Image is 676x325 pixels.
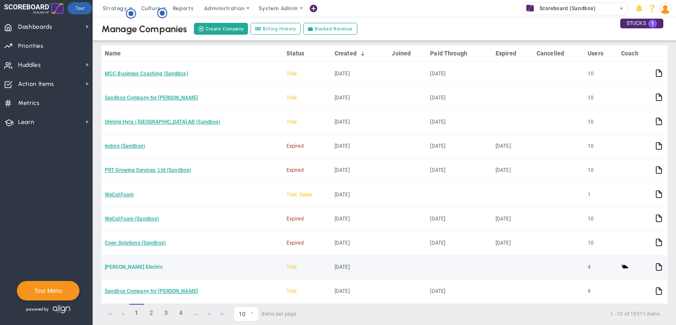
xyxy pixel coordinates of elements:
a: 3 [159,304,174,322]
a: [PERSON_NAME] Electric [105,264,163,270]
a: 2 [144,304,159,322]
span: Administration [204,5,244,11]
span: Trial [286,119,297,125]
a: Name [105,50,279,57]
img: 33625.Company.photo [525,3,535,14]
img: 193898.Person.photo [660,3,671,14]
td: [DATE] [427,159,492,183]
td: [DATE] [331,256,389,280]
a: Booked Revenue [303,23,357,35]
a: Cancelled [537,50,581,57]
td: 10 [584,159,618,183]
button: Create Company [194,23,248,35]
a: Joined [392,50,423,57]
td: 10 [584,62,618,86]
a: Coeo Solutions (Sandbox) [105,240,166,246]
td: [DATE] [492,135,533,159]
td: [DATE] [331,231,389,255]
td: [DATE] [331,86,389,110]
a: Go to the last page [216,308,229,320]
span: Learn [18,113,34,131]
span: items per page [234,306,297,322]
span: Trial: Sales [286,192,312,198]
span: 0 [234,306,259,322]
td: [DATE] [427,280,492,304]
a: Billing History [251,23,301,35]
a: Paid Through [430,50,488,57]
div: Manage Companies [101,23,188,35]
span: Trial [286,288,297,294]
button: Tour Menu [32,287,65,295]
td: [DATE] [331,207,389,231]
a: Sandbox Company for [PERSON_NAME] [105,95,198,101]
span: 1 [648,19,657,28]
span: Expired [286,167,304,173]
span: System Admin [259,5,298,11]
span: 1 [129,304,144,322]
a: Users [588,50,614,57]
a: Go to the next page [203,308,216,320]
span: Huddles [18,56,41,74]
td: [DATE] [427,231,492,255]
span: Expired [286,216,304,222]
div: STUCKS [620,19,663,28]
td: [DATE] [427,135,492,159]
a: indrox (Sandbox) [105,143,145,149]
span: Expired [286,143,304,149]
a: Created [335,50,385,57]
a: Orimlig Hyra i [GEOGRAPHIC_DATA] AB (Sandbox) [105,119,220,125]
td: 10 [584,207,618,231]
td: [DATE] [492,231,533,255]
a: Status [286,50,328,57]
span: Trial [286,71,297,77]
span: Dashboards [18,18,52,36]
td: [DATE] [331,110,389,134]
div: Powered by Align [17,303,107,316]
a: WeCutFoam (Sandbox) [105,216,159,222]
span: Strategy [103,5,127,11]
span: Culture [141,5,161,11]
span: Metrics [18,94,40,112]
td: 10 [584,110,618,134]
span: Trial [286,264,297,270]
a: Sandbox Company for [PERSON_NAME] [105,288,198,294]
td: 10 [584,86,618,110]
td: 1 [584,183,618,207]
td: [DATE] [427,207,492,231]
span: Trial [286,95,297,101]
td: [DATE] [331,183,389,207]
a: Expired [496,50,530,57]
span: select [616,3,628,15]
a: 4 [174,304,188,322]
a: ... [188,304,203,322]
span: select [246,307,259,321]
td: [DATE] [427,110,492,134]
span: Priorities [18,37,44,55]
a: WeCutFoam [105,192,134,198]
td: [DATE] [331,159,389,183]
a: MCC Business Coaching (Sandbox) [105,71,188,77]
a: Coach [621,50,648,57]
td: [DATE] [427,86,492,110]
td: 4 [584,256,618,280]
td: [DATE] [427,62,492,86]
span: 10 [234,307,246,321]
span: Action Items [18,75,54,93]
td: [DATE] [331,62,389,86]
td: 9 [584,280,618,304]
td: [DATE] [331,135,389,159]
a: PRT Growing Services, Ltd (Sandbox) [105,167,191,173]
td: [DATE] [492,207,533,231]
td: 10 [584,231,618,255]
td: 10 [584,135,618,159]
span: Scoreboard (Sandbox) [535,3,596,14]
span: Expired [286,240,304,246]
td: [DATE] [492,159,533,183]
span: 1 - 10 of 19511 items [307,309,660,319]
td: [DATE] [331,280,389,304]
